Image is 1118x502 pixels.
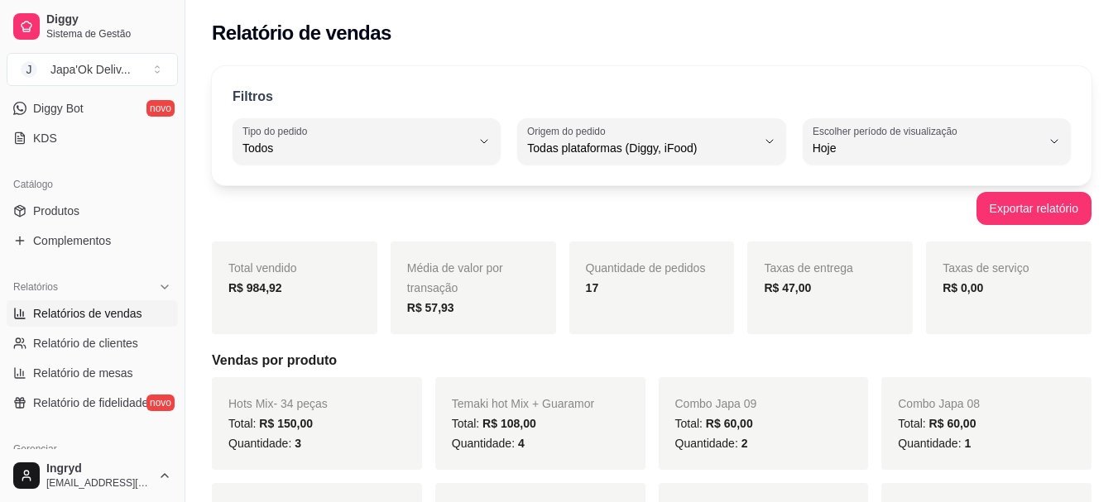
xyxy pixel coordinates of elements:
[228,281,282,294] strong: R$ 984,92
[943,261,1029,275] span: Taxas de serviço
[33,335,138,351] span: Relatório de clientes
[407,261,503,294] span: Média de valor por transação
[228,417,313,430] span: Total:
[898,417,976,430] span: Total:
[46,27,171,41] span: Sistema de Gestão
[764,261,852,275] span: Taxas de entrega
[527,124,611,138] label: Origem do pedido
[764,281,811,294] strong: R$ 47,00
[7,390,178,416] a: Relatório de fidelidadenovo
[33,232,111,249] span: Complementos
[228,397,328,410] span: Hots Mix- 34 peças
[7,171,178,198] div: Catálogo
[7,7,178,46] a: DiggySistema de Gestão
[212,351,1092,371] h5: Vendas por produto
[7,95,178,122] a: Diggy Botnovo
[675,437,748,450] span: Quantidade:
[228,437,301,450] span: Quantidade:
[452,437,525,450] span: Quantidade:
[46,12,171,27] span: Diggy
[586,281,599,294] strong: 17
[803,118,1071,165] button: Escolher período de visualizaçãoHoje
[7,330,178,356] a: Relatório de clientes
[7,227,178,254] a: Complementos
[33,394,148,411] span: Relatório de fidelidade
[7,360,178,386] a: Relatório de mesas
[675,417,753,430] span: Total:
[7,436,178,462] div: Gerenciar
[13,280,58,294] span: Relatórios
[527,140,756,156] span: Todas plataformas (Diggy, iFood)
[7,125,178,151] a: KDS
[7,53,178,86] button: Select a team
[813,140,1041,156] span: Hoje
[964,437,971,450] span: 1
[813,124,962,138] label: Escolher período de visualização
[212,20,391,46] h2: Relatório de vendas
[46,461,151,476] span: Ingryd
[33,100,84,117] span: Diggy Bot
[259,417,313,430] span: R$ 150,00
[7,456,178,495] button: Ingryd[EMAIL_ADDRESS][DOMAIN_NAME]
[675,397,757,410] span: Combo Japa 09
[33,305,142,322] span: Relatórios de vendas
[482,417,536,430] span: R$ 108,00
[943,281,983,294] strong: R$ 0,00
[898,437,971,450] span: Quantidade:
[21,61,37,78] span: J
[898,397,980,410] span: Combo Japa 08
[976,192,1092,225] button: Exportar relatório
[741,437,748,450] span: 2
[233,87,273,107] p: Filtros
[46,476,151,490] span: [EMAIL_ADDRESS][DOMAIN_NAME]
[33,365,133,381] span: Relatório de mesas
[7,198,178,224] a: Produtos
[518,437,525,450] span: 4
[517,118,785,165] button: Origem do pedidoTodas plataformas (Diggy, iFood)
[7,300,178,327] a: Relatórios de vendas
[407,301,454,314] strong: R$ 57,93
[295,437,301,450] span: 3
[233,118,501,165] button: Tipo do pedidoTodos
[452,417,536,430] span: Total:
[452,397,594,410] span: Temaki hot Mix + Guaramor
[50,61,131,78] div: Japa'Ok Deliv ...
[242,124,313,138] label: Tipo do pedido
[929,417,976,430] span: R$ 60,00
[242,140,471,156] span: Todos
[33,203,79,219] span: Produtos
[228,261,297,275] span: Total vendido
[586,261,706,275] span: Quantidade de pedidos
[706,417,753,430] span: R$ 60,00
[33,130,57,146] span: KDS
